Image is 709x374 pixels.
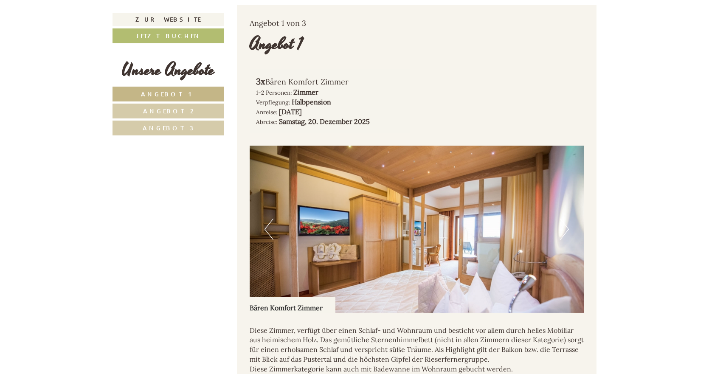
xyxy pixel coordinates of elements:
div: Unsere Angebote [113,58,224,82]
span: Angebot 1 von 3 [250,18,306,28]
button: Previous [264,219,273,240]
span: Angebot 3 [143,124,194,132]
small: Abreise: [256,118,277,126]
div: Bären Komfort Zimmer [256,76,404,88]
b: Zimmer [293,88,318,96]
img: image [250,146,584,313]
span: Angebot 1 [141,90,196,98]
span: Angebot 2 [143,107,194,115]
b: [DATE] [279,107,302,116]
small: Anreise: [256,108,277,116]
small: Verpflegung: [256,98,290,106]
div: Bären Komfort Zimmer [250,297,335,313]
button: Next [560,219,569,240]
small: 1-2 Personen: [256,89,292,96]
div: Angebot 1 [250,32,303,56]
b: Samstag, 20. Dezember 2025 [279,117,370,126]
b: Halbpension [292,98,331,106]
a: Zur Website [113,13,224,26]
b: 3x [256,76,265,87]
a: Jetzt buchen [113,28,224,43]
